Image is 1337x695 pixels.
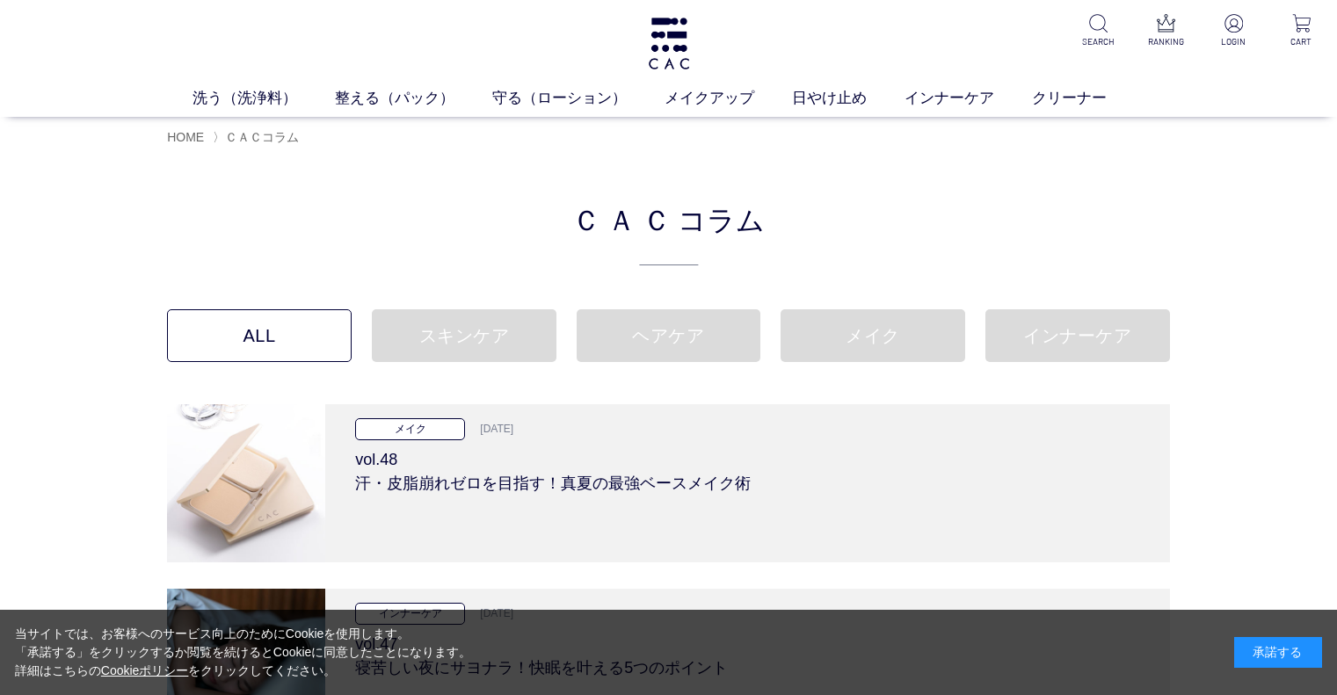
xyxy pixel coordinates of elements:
[355,603,465,625] p: インナーケア
[1234,637,1322,668] div: 承諾する
[167,309,352,362] a: ALL
[167,198,1170,265] h2: ＣＡＣ
[469,420,513,439] p: [DATE]
[225,130,299,144] a: ＣＡＣコラム
[905,87,1032,110] a: インナーケア
[1144,35,1188,48] p: RANKING
[665,87,792,110] a: メイクアップ
[792,87,905,110] a: 日やけ止め
[577,309,761,362] a: ヘアケア
[372,309,556,362] a: スキンケア
[355,418,465,440] p: メイク
[213,129,303,146] li: 〉
[335,87,492,110] a: 整える（パック）
[355,440,1139,496] h3: vol.48 汗・皮脂崩れゼロを目指す！真夏の最強ベースメイク術
[1212,35,1255,48] p: LOGIN
[1212,14,1255,48] a: LOGIN
[101,663,189,677] a: Cookieポリシー
[469,605,513,624] p: [DATE]
[167,130,204,144] a: HOME
[1077,14,1120,48] a: SEARCH
[15,625,472,680] div: 当サイトでは、お客様へのサービス向上のためにCookieを使用します。 「承諾する」をクリックするか閲覧を続けるとCookieに同意したことになります。 詳細はこちらの をクリックしてください。
[1280,35,1323,48] p: CART
[678,198,765,240] span: コラム
[1144,14,1188,48] a: RANKING
[167,404,1170,562] a: 汗・皮脂崩れゼロを目指す！真夏の最強ベースメイク術 メイク [DATE] vol.48汗・皮脂崩れゼロを目指す！真夏の最強ベースメイク術
[781,309,965,362] a: メイク
[1280,14,1323,48] a: CART
[1032,87,1144,110] a: クリーナー
[1077,35,1120,48] p: SEARCH
[193,87,335,110] a: 洗う（洗浄料）
[167,404,325,562] img: 汗・皮脂崩れゼロを目指す！真夏の最強ベースメイク術
[646,18,692,69] img: logo
[492,87,665,110] a: 守る（ローション）
[985,309,1170,362] a: インナーケア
